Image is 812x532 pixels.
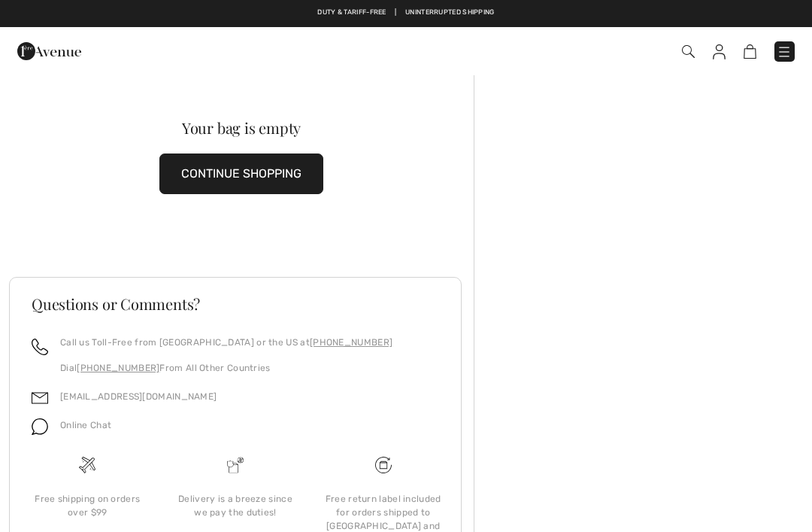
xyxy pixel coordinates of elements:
[77,363,159,373] a: [PHONE_NUMBER]
[26,492,150,519] div: Free shipping on orders over $99
[777,44,792,59] img: Menu
[32,339,48,355] img: call
[713,44,726,59] img: My Info
[682,45,695,58] img: Search
[32,418,48,435] img: chat
[744,44,756,59] img: Shopping Bag
[60,420,111,430] span: Online Chat
[32,296,439,312] h3: Questions or Comments?
[375,457,392,473] img: Free shipping on orders over $99
[227,457,244,473] img: Delivery is a breeze since we pay the duties!
[60,391,217,402] a: [EMAIL_ADDRESS][DOMAIN_NAME]
[174,492,298,519] div: Delivery is a breeze since we pay the duties!
[310,337,392,348] a: [PHONE_NUMBER]
[79,457,95,473] img: Free shipping on orders over $99
[60,336,392,349] p: Call us Toll-Free from [GEOGRAPHIC_DATA] or the US at
[159,154,323,194] button: CONTINUE SHOPPING
[32,390,48,406] img: email
[60,361,392,375] p: Dial From All Other Countries
[32,120,450,135] div: Your bag is empty
[17,36,81,66] img: 1ère Avenue
[17,43,81,57] a: 1ère Avenue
